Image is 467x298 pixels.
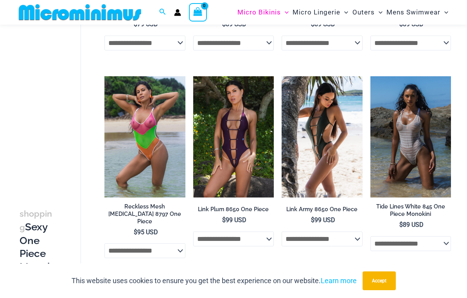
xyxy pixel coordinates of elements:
a: Link Army 8650 One Piece [282,206,362,216]
bdi: 99 USD [311,216,335,224]
span: $ [222,216,226,224]
bdi: 89 USD [399,221,424,228]
span: $ [311,20,314,28]
span: $ [399,20,403,28]
span: Micro Bikinis [237,2,281,22]
a: Learn more [321,276,357,285]
bdi: 89 USD [399,20,424,28]
span: $ [134,20,137,28]
bdi: 79 USD [134,20,158,28]
h2: Link Army 8650 One Piece [282,206,362,213]
h2: Reckless Mesh [MEDICAL_DATA] 8797 One Piece [104,203,185,225]
span: Outers [352,2,375,22]
a: Reckless Mesh [MEDICAL_DATA] 8797 One Piece [104,203,185,228]
bdi: 89 USD [222,20,246,28]
img: Tide Lines White 845 One Piece Monokini 11 [370,76,451,197]
span: Menu Toggle [375,2,383,22]
span: $ [134,228,137,236]
span: Micro Lingerie [293,2,340,22]
img: Link Army 8650 One Piece 11 [282,76,362,197]
span: $ [311,216,314,224]
span: Menu Toggle [340,2,348,22]
span: Menu Toggle [281,2,289,22]
h3: Sexy One Piece Monokinis [20,207,53,287]
bdi: 95 USD [134,228,158,236]
span: shopping [20,209,52,232]
span: Menu Toggle [440,2,448,22]
a: Link Army 8650 One Piece 11Link Army 8650 One Piece 04Link Army 8650 One Piece 04 [282,76,362,197]
iframe: TrustedSite Certified [20,26,90,183]
span: Mens Swimwear [386,2,440,22]
p: This website uses cookies to ensure you get the best experience on our website. [72,275,357,287]
a: Tide Lines White 845 One Piece Monokini [370,203,451,221]
img: MM SHOP LOGO FLAT [16,4,144,21]
bdi: 89 USD [311,20,335,28]
img: Reckless Mesh High Voltage 8797 One Piece 01 [104,76,185,197]
a: Link Plum 8650 One Piece 02Link Plum 8650 One Piece 05Link Plum 8650 One Piece 05 [193,76,274,197]
a: Search icon link [159,7,166,17]
a: Tide Lines White 845 One Piece Monokini 11Tide Lines White 845 One Piece Monokini 13Tide Lines Wh... [370,76,451,197]
a: Micro BikinisMenu ToggleMenu Toggle [235,2,291,22]
bdi: 99 USD [222,216,246,224]
a: OutersMenu ToggleMenu Toggle [350,2,384,22]
button: Accept [363,271,396,290]
nav: Site Navigation [234,1,451,23]
img: Link Plum 8650 One Piece 02 [193,76,274,197]
span: $ [399,221,403,228]
h2: Link Plum 8650 One Piece [193,206,274,213]
a: Link Plum 8650 One Piece [193,206,274,216]
span: $ [222,20,226,28]
a: View Shopping Cart, empty [189,3,207,21]
a: Account icon link [174,9,181,16]
h2: Tide Lines White 845 One Piece Monokini [370,203,451,217]
a: Mens SwimwearMenu ToggleMenu Toggle [384,2,450,22]
a: Reckless Mesh High Voltage 8797 One Piece 01Reckless Mesh High Voltage 8797 One Piece 04Reckless ... [104,76,185,197]
a: Micro LingerieMenu ToggleMenu Toggle [291,2,350,22]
